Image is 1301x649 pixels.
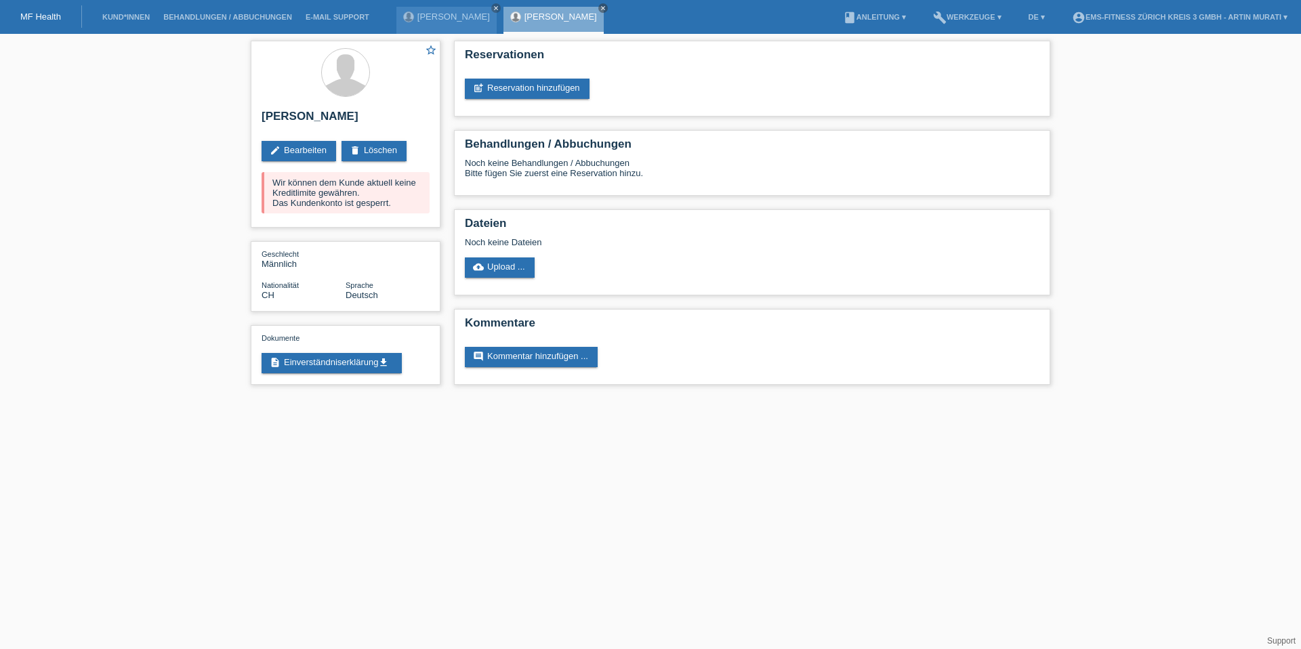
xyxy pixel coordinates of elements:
a: [PERSON_NAME] [417,12,490,22]
a: account_circleEMS-Fitness Zürich Kreis 3 GmbH - Artin Murati ▾ [1065,13,1294,21]
i: description [270,357,281,368]
i: account_circle [1072,11,1086,24]
span: Nationalität [262,281,299,289]
a: Kund*innen [96,13,157,21]
a: close [491,3,501,13]
i: comment [473,351,484,362]
h2: Behandlungen / Abbuchungen [465,138,1039,158]
h2: Reservationen [465,48,1039,68]
i: edit [270,145,281,156]
span: Dokumente [262,334,300,342]
h2: [PERSON_NAME] [262,110,430,130]
i: delete [350,145,360,156]
div: Noch keine Behandlungen / Abbuchungen Bitte fügen Sie zuerst eine Reservation hinzu. [465,158,1039,188]
span: Schweiz [262,290,274,300]
a: descriptionEinverständniserklärungget_app [262,353,402,373]
a: editBearbeiten [262,141,336,161]
a: bookAnleitung ▾ [836,13,913,21]
h2: Kommentare [465,316,1039,337]
div: Noch keine Dateien [465,237,879,247]
i: post_add [473,83,484,93]
a: commentKommentar hinzufügen ... [465,347,598,367]
i: build [933,11,947,24]
i: close [600,5,606,12]
a: Behandlungen / Abbuchungen [157,13,299,21]
span: Deutsch [346,290,378,300]
a: post_addReservation hinzufügen [465,79,590,99]
i: get_app [378,357,389,368]
a: E-Mail Support [299,13,376,21]
a: cloud_uploadUpload ... [465,257,535,278]
a: DE ▾ [1022,13,1052,21]
a: deleteLöschen [342,141,407,161]
a: buildWerkzeuge ▾ [926,13,1008,21]
span: Sprache [346,281,373,289]
i: cloud_upload [473,261,484,272]
a: MF Health [20,12,61,22]
div: Männlich [262,249,346,269]
a: [PERSON_NAME] [524,12,597,22]
a: close [598,3,608,13]
div: Wir können dem Kunde aktuell keine Kreditlimite gewähren. Das Kundenkonto ist gesperrt. [262,172,430,213]
span: Geschlecht [262,250,299,258]
a: star_border [425,44,437,58]
a: Support [1267,636,1296,646]
i: book [843,11,856,24]
i: close [493,5,499,12]
i: star_border [425,44,437,56]
h2: Dateien [465,217,1039,237]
